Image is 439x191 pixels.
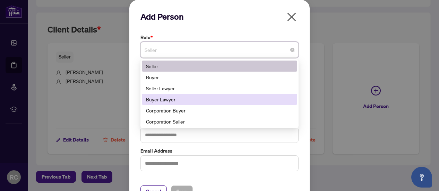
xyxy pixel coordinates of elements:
button: Open asap [411,167,432,188]
div: Buyer Lawyer [146,95,293,103]
div: Corporation Buyer [142,105,297,116]
div: Buyer Lawyer [142,94,297,105]
label: Email Address [140,147,299,155]
div: Corporation Seller [142,116,297,127]
label: Role [140,34,299,41]
div: Seller [142,61,297,72]
div: Seller [146,62,293,70]
div: Corporation Buyer [146,107,293,114]
div: Seller Lawyer [146,84,293,92]
h2: Add Person [140,11,299,22]
div: Buyer [146,73,293,81]
div: Seller Lawyer [142,83,297,94]
span: Seller [145,43,294,56]
div: Corporation Seller [146,118,293,125]
span: close-circle [290,48,294,52]
div: Buyer [142,72,297,83]
span: close [286,11,297,22]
